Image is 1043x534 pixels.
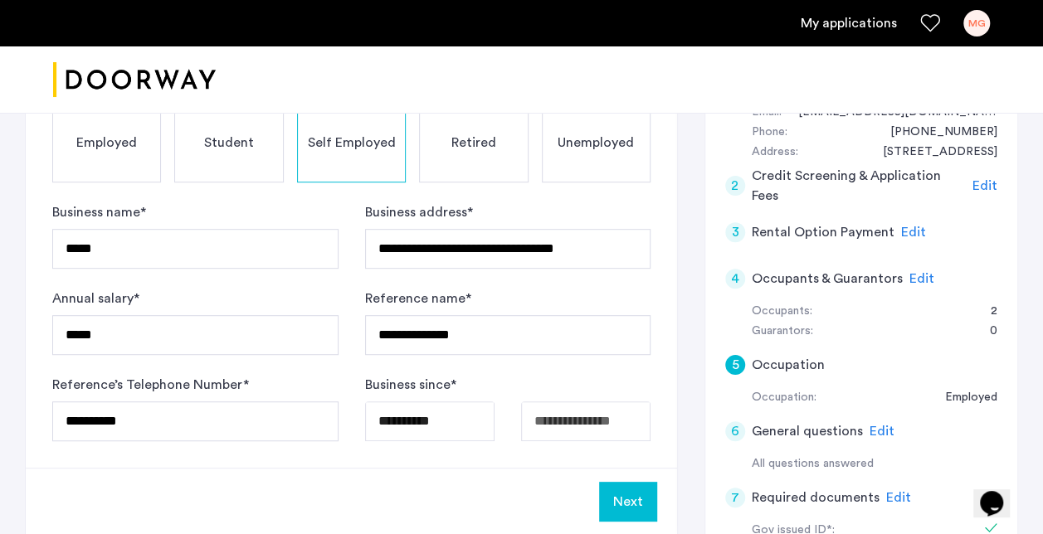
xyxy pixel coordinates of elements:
[963,10,990,36] div: MG
[52,289,139,308] label: Annual salary *
[974,302,997,322] div: 2
[928,388,997,408] div: Employed
[365,401,495,441] input: Available date
[752,454,997,474] div: All questions answered
[599,482,657,522] button: Next
[752,166,967,206] h5: Credit Screening & Application Fees
[521,401,651,441] input: Available date
[365,289,471,308] label: Reference name *
[886,491,911,504] span: Edit
[365,375,456,395] label: Business since *
[53,49,216,111] a: Cazamio logo
[558,133,634,153] span: Unemployed
[972,179,997,192] span: Edit
[752,388,816,408] div: Occupation:
[870,425,894,438] span: Edit
[725,421,745,441] div: 6
[76,133,137,153] span: Employed
[752,322,813,342] div: Guarantors:
[920,13,940,33] a: Favorites
[725,176,745,196] div: 2
[52,375,249,395] label: Reference’s Telephone Number *
[307,133,395,153] span: Self Employed
[901,226,926,239] span: Edit
[874,123,997,143] div: +19857895300
[365,202,473,222] label: Business address *
[752,222,894,242] h5: Rental Option Payment
[725,269,745,289] div: 4
[451,133,496,153] span: Retired
[801,13,897,33] a: My application
[53,49,216,111] img: logo
[752,269,903,289] h5: Occupants & Guarantors
[752,421,863,441] h5: General questions
[204,133,254,153] span: Student
[752,143,798,163] div: Address:
[752,355,825,375] h5: Occupation
[52,202,146,222] label: Business name *
[725,222,745,242] div: 3
[866,143,997,163] div: 4545 6th Avenue North
[973,468,1026,517] iframe: chat widget
[725,488,745,507] div: 7
[752,123,787,143] div: Phone:
[752,302,812,322] div: Occupants:
[725,355,745,375] div: 5
[752,488,880,507] h5: Required documents
[909,272,934,285] span: Edit
[973,322,997,342] div: 0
